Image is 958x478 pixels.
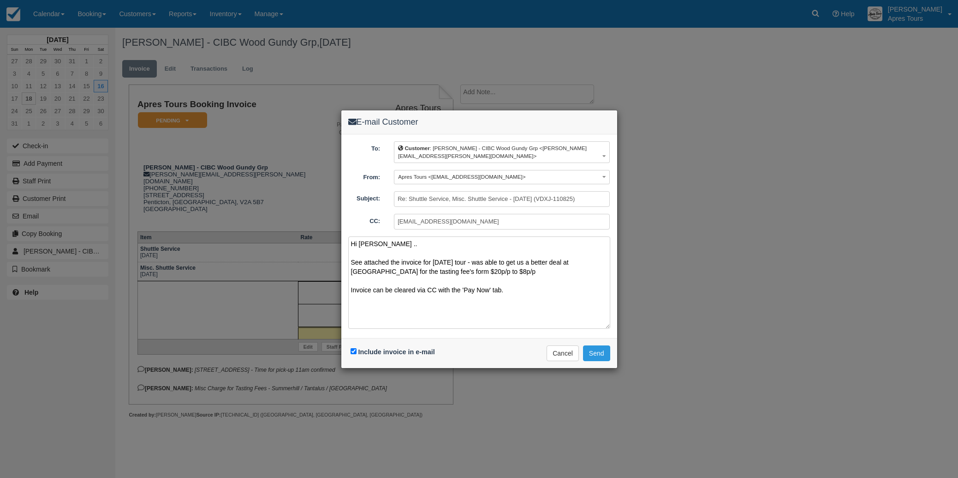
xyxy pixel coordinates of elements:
label: Include invoice in e-mail [358,348,435,356]
label: Subject: [341,191,387,203]
button: Cancel [547,345,579,361]
label: From: [341,170,387,182]
button: Apres Tours <[EMAIL_ADDRESS][DOMAIN_NAME]> [394,170,610,184]
span: Apres Tours <[EMAIL_ADDRESS][DOMAIN_NAME]> [398,174,525,180]
button: Send [583,345,610,361]
label: To: [341,141,387,153]
h4: E-mail Customer [348,117,610,127]
span: : [PERSON_NAME] - CIBC Wood Gundy Grp <[PERSON_NAME][EMAIL_ADDRESS][PERSON_NAME][DOMAIN_NAME]> [398,145,587,159]
b: Customer [405,145,429,151]
label: CC: [341,214,387,226]
button: Customer: [PERSON_NAME] - CIBC Wood Gundy Grp <[PERSON_NAME][EMAIL_ADDRESS][PERSON_NAME][DOMAIN_N... [394,141,610,163]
